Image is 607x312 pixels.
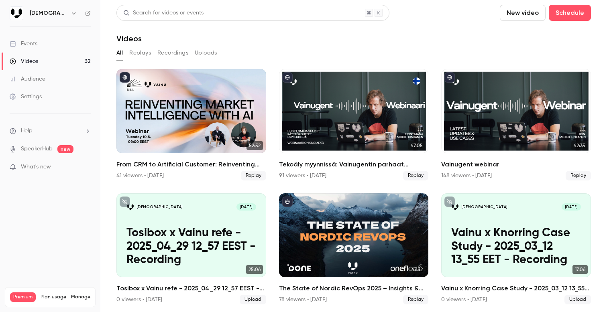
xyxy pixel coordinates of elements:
[81,164,91,171] iframe: Noticeable Trigger
[116,5,591,307] section: Videos
[116,193,266,305] li: Tosibox x Vainu refe - 2025_04_29 12_57 EEST - Recording
[572,265,588,274] span: 17:06
[10,57,38,65] div: Videos
[409,265,425,274] span: 47:52
[10,7,23,20] img: Vainu
[116,34,142,43] h1: Videos
[282,72,293,83] button: published
[129,47,151,59] button: Replays
[157,47,188,59] button: Recordings
[279,193,429,305] a: 47:52The State of Nordic RevOps 2025 – Insights & Best Practices78 viewers • [DATE]Replay
[279,160,429,169] h2: Tekoäly myynnissä: Vainugentin parhaat käyttötavat
[116,47,123,59] button: All
[116,69,266,180] li: From CRM to Artificial Customer: Reinventing Market Intelligence with AI
[195,47,217,59] button: Uploads
[123,9,204,17] div: Search for videos or events
[279,296,327,304] div: 78 viewers • [DATE]
[241,171,266,180] span: Replay
[564,295,591,304] span: Upload
[41,294,66,300] span: Plan usage
[441,172,492,180] div: 148 viewers • [DATE]
[500,5,546,21] button: New video
[279,193,429,305] li: The State of Nordic RevOps 2025 – Insights & Best Practices
[10,75,45,83] div: Audience
[441,69,591,180] li: Vainugent webinar
[279,172,326,180] div: 91 viewers • [DATE]
[246,265,263,274] span: 25:06
[120,197,130,207] button: unpublished
[240,295,266,304] span: Upload
[403,295,428,304] span: Replay
[21,163,51,171] span: What's new
[279,69,429,180] li: Tekoäly myynnissä: Vainugentin parhaat käyttötavat
[408,141,425,150] span: 47:05
[126,227,256,267] p: Tosibox x Vainu refe - 2025_04_29 12_57 EEST - Recording
[441,69,591,180] a: 42:35Vainugent webinar148 viewers • [DATE]Replay
[279,69,429,180] a: 47:05Tekoäly myynnissä: Vainugentin parhaat käyttötavat91 viewers • [DATE]Replay
[441,284,591,293] h2: Vainu x Knorring Case Study - 2025_03_12 13_55 EET - Recording
[279,284,429,293] h2: The State of Nordic RevOps 2025 – Insights & Best Practices
[451,203,459,211] img: Vainu x Knorring Case Study - 2025_03_12 13_55 EET - Recording
[116,172,164,180] div: 41 viewers • [DATE]
[246,141,263,150] span: 52:52
[10,292,36,302] span: Premium
[21,145,53,153] a: SpeakerHub
[136,205,183,210] p: [DEMOGRAPHIC_DATA]
[571,141,588,150] span: 42:35
[461,205,507,210] p: [DEMOGRAPHIC_DATA]
[120,72,130,83] button: published
[444,72,455,83] button: published
[57,145,73,153] span: new
[441,160,591,169] h2: Vainugent webinar
[116,193,266,305] a: Tosibox x Vainu refe - 2025_04_29 12_57 EEST - Recording[DEMOGRAPHIC_DATA][DATE]Tosibox x Vainu r...
[282,197,293,207] button: published
[441,193,591,305] li: Vainu x Knorring Case Study - 2025_03_12 13_55 EET - Recording
[116,160,266,169] h2: From CRM to Artificial Customer: Reinventing Market Intelligence with AI
[562,203,581,211] span: [DATE]
[21,127,33,135] span: Help
[116,284,266,293] h2: Tosibox x Vainu refe - 2025_04_29 12_57 EEST - Recording
[30,9,67,17] h6: [DEMOGRAPHIC_DATA]
[10,127,91,135] li: help-dropdown-opener
[441,296,487,304] div: 0 viewers • [DATE]
[403,171,428,180] span: Replay
[566,171,591,180] span: Replay
[116,296,162,304] div: 0 viewers • [DATE]
[444,197,455,207] button: unpublished
[116,69,266,180] a: 52:52From CRM to Artificial Customer: Reinventing Market Intelligence with AI41 viewers • [DATE]R...
[71,294,90,300] a: Manage
[441,193,591,305] a: Vainu x Knorring Case Study - 2025_03_12 13_55 EET - Recording[DEMOGRAPHIC_DATA][DATE]Vainu x Kno...
[10,93,42,101] div: Settings
[549,5,591,21] button: Schedule
[236,203,256,211] span: [DATE]
[451,227,581,267] p: Vainu x Knorring Case Study - 2025_03_12 13_55 EET - Recording
[126,203,134,211] img: Tosibox x Vainu refe - 2025_04_29 12_57 EEST - Recording
[10,40,37,48] div: Events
